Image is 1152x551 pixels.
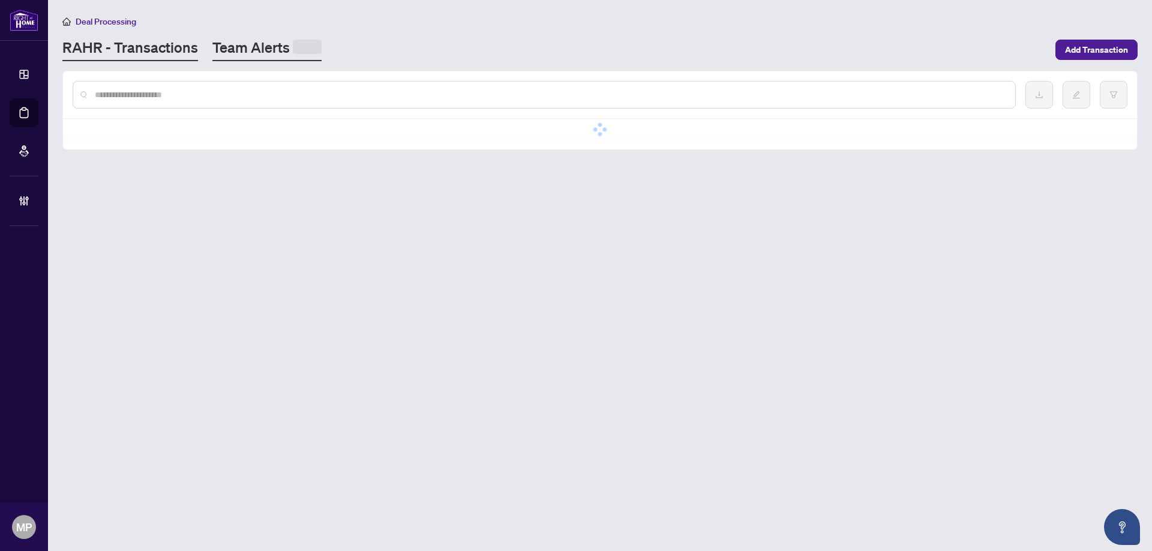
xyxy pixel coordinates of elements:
[1100,81,1127,109] button: filter
[16,519,32,535] span: MP
[1025,81,1053,109] button: download
[1104,509,1140,545] button: Open asap
[1063,81,1090,109] button: edit
[212,38,322,61] a: Team Alerts
[10,9,38,31] img: logo
[1065,40,1128,59] span: Add Transaction
[1055,40,1138,60] button: Add Transaction
[76,16,136,27] span: Deal Processing
[62,17,71,26] span: home
[62,38,198,61] a: RAHR - Transactions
